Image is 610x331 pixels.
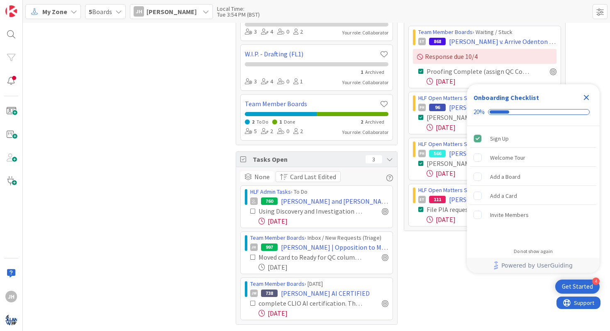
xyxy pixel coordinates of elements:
div: › Waiting / Stuck [418,28,556,37]
div: Your role: Collaborator [342,79,388,86]
div: Add a Card [490,191,517,201]
div: 3 [245,77,257,86]
span: Powered by UserGuiding [501,260,573,270]
div: 4 [261,27,273,37]
span: [PERSON_NAME] ID Theft [449,102,523,112]
div: 997 [261,243,278,251]
span: [PERSON_NAME] and [PERSON_NAME] Discovery Competencies training (one hour) [281,196,388,206]
div: Your role: Collaborator [342,129,388,136]
div: PH [418,150,426,157]
button: Card Last Edited [276,171,341,182]
div: File PIA request to AG consumer division for all complaints filed by consumers against any defendant [427,204,532,214]
div: Add a Board is incomplete. [470,168,596,186]
span: [PERSON_NAME] v. Arrive Odenton - Initial Discovery Requests on Genesis [449,37,556,46]
span: Tasks Open [253,154,361,164]
div: Tue 3:54 PM (BST) [217,12,260,17]
span: [PERSON_NAME] [146,7,197,17]
img: Visit kanbanzone.com [5,5,17,17]
div: Sign Up [490,134,509,144]
div: 868 [429,38,446,45]
div: 1 [293,77,303,86]
span: [PERSON_NAME] | Opposition to Motion TO COMPEL ARBITRATION [281,242,388,252]
div: 111 [429,196,446,203]
div: 566 [429,150,446,157]
div: › Mediation In Progress [418,94,556,102]
div: Moved card to Ready for QC column [DATE] Galeas Opp Draft. DH edits rev 2.PAH.docx [259,252,364,262]
div: 3 [366,155,382,163]
div: Onboarding Checklist [473,92,539,102]
div: [DATE] [427,214,556,224]
div: 96 [429,104,446,111]
div: Footer [467,258,600,273]
a: HLF Open Matters Stage (FL2) [418,186,492,194]
div: 20% [473,108,485,116]
span: 1 [279,119,282,125]
div: ET [418,196,426,203]
div: 2 [293,127,303,136]
div: PH [418,104,426,111]
div: Do not show again [514,248,553,255]
div: Checklist Container [467,84,600,273]
div: JH [250,243,258,251]
span: 2 [252,119,254,125]
div: 2 [293,27,303,37]
span: My Zone [42,7,67,17]
a: Team Member Boards [245,99,380,109]
div: Add a Board [490,172,520,182]
b: 5 [89,7,92,16]
span: [PERSON_NAME] v. [US_STATE] Title Loans [449,148,556,158]
span: Support [17,1,38,11]
div: 760 [261,197,278,205]
div: [DATE] [259,308,388,318]
div: › [DATE] [250,280,388,288]
div: [DATE] [259,216,388,226]
span: [PERSON_NAME] AI CERTIFIED [281,288,370,298]
div: 738 [261,290,278,297]
div: Invite Members is incomplete. [470,206,596,224]
span: 1 [361,69,363,75]
a: W.I.P. - Drafting (FL1) [245,49,380,59]
div: Sign Up is complete. [470,129,596,148]
div: ET [418,38,426,45]
div: Welcome Tour [490,153,525,163]
div: › Discovery In Progress [418,140,556,148]
div: › Discovery In Progress [418,186,556,195]
div: Local Time: [217,6,260,12]
div: [PERSON_NAME] reach out to [PERSON_NAME] and set strategy session with [PERSON_NAME] work under [... [427,158,532,168]
a: HLF Open Matters Stage (FL2) [418,94,492,102]
div: Checklist items [467,126,600,243]
div: Open Get Started checklist, remaining modules: 4 [555,280,600,294]
span: Archived [365,119,384,125]
div: complete CLIO AI certification. This has a lecture from Clearbrief as part of it. [259,298,364,308]
div: 0 [277,77,289,86]
div: Checklist progress: 20% [473,108,593,116]
div: 0 [277,27,289,37]
div: 2 [261,127,273,136]
img: avatar [5,314,17,326]
div: 3 [245,27,257,37]
a: Team Member Boards [418,28,473,36]
div: Proofing Complete (assign QC Complete Task to appropriate atty when done) [427,66,532,76]
div: 5 [245,127,257,136]
span: [PERSON_NAME] and [PERSON_NAME] [PERSON_NAME] [449,195,556,204]
div: JH [5,291,17,302]
div: [DATE] [427,122,556,132]
div: › Inbox / New Requests (Triage) [250,234,388,242]
span: Done [284,119,295,125]
div: JH [134,6,144,17]
div: JW [250,290,258,297]
div: Add a Card is incomplete. [470,187,596,205]
span: Card Last Edited [290,172,336,182]
div: [DATE] [259,262,388,272]
a: HLF Admin Tasks [250,188,291,195]
a: Powered by UserGuiding [471,258,595,273]
span: Archived [365,69,384,75]
div: Using Discovery and Investigation Tools | Clio [259,206,364,216]
div: 4 [261,77,273,86]
span: None [254,172,270,182]
div: Response due 10/4 [413,49,556,64]
span: To Do [256,119,268,125]
div: [DATE] [427,168,556,178]
div: Close Checklist [580,91,593,104]
a: Team Member Boards [250,280,305,287]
